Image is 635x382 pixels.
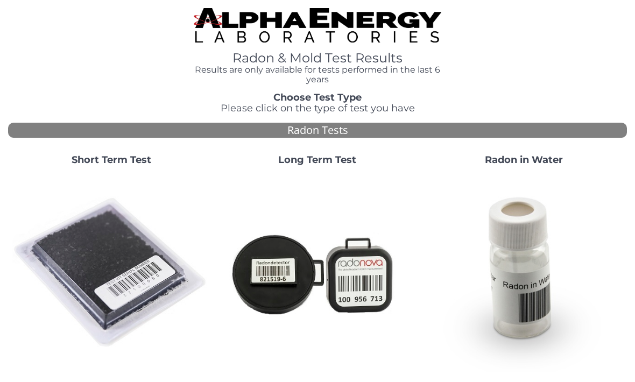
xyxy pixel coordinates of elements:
[218,174,416,372] img: Radtrak2vsRadtrak3.jpg
[485,154,563,166] strong: Radon in Water
[278,154,356,166] strong: Long Term Test
[12,174,210,372] img: ShortTerm.jpg
[194,65,441,84] h4: Results are only available for tests performed in the last 6 years
[425,174,623,372] img: RadoninWater.jpg
[72,154,151,166] strong: Short Term Test
[221,102,415,114] span: Please click on the type of test you have
[273,91,362,103] strong: Choose Test Type
[8,123,627,138] div: Radon Tests
[194,8,441,43] img: TightCrop.jpg
[194,51,441,65] h1: Radon & Mold Test Results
